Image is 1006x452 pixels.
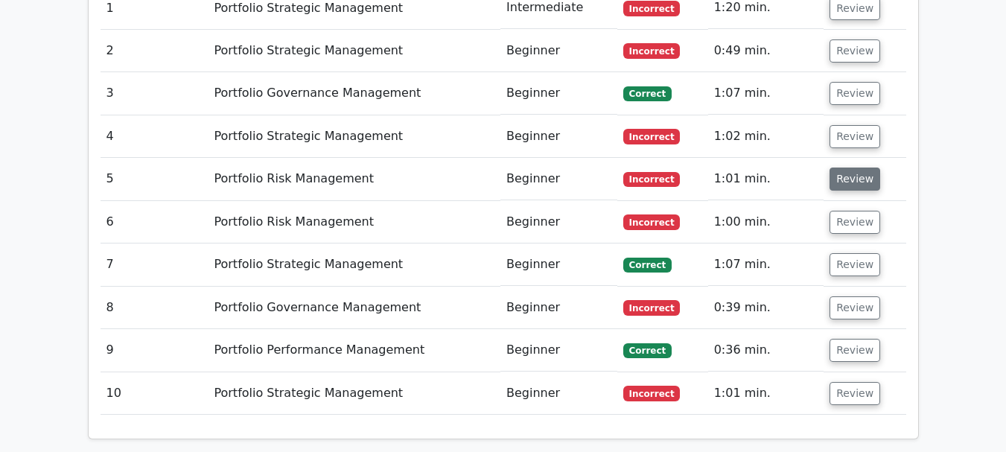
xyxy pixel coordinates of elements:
span: Incorrect [623,43,681,58]
td: Portfolio Performance Management [208,329,500,372]
td: 1:07 min. [708,243,824,286]
td: 2 [101,30,208,72]
button: Review [830,211,880,234]
td: Beginner [500,72,617,115]
td: Beginner [500,30,617,72]
span: Incorrect [623,300,681,315]
td: Portfolio Strategic Management [208,30,500,72]
span: Correct [623,86,672,101]
td: 7 [101,243,208,286]
td: 8 [101,287,208,329]
td: Beginner [500,372,617,415]
td: Portfolio Governance Management [208,72,500,115]
button: Review [830,125,880,148]
td: Beginner [500,329,617,372]
span: Incorrect [623,386,681,401]
span: Incorrect [623,1,681,16]
td: 3 [101,72,208,115]
button: Review [830,253,880,276]
td: Beginner [500,115,617,158]
td: 0:39 min. [708,287,824,329]
td: Beginner [500,287,617,329]
td: Portfolio Governance Management [208,287,500,329]
button: Review [830,382,880,405]
td: 6 [101,201,208,243]
td: 1:01 min. [708,372,824,415]
td: 1:00 min. [708,201,824,243]
button: Review [830,39,880,63]
td: 1:01 min. [708,158,824,200]
span: Correct [623,258,672,273]
td: Beginner [500,201,617,243]
td: Portfolio Risk Management [208,158,500,200]
td: Beginner [500,158,617,200]
span: Incorrect [623,129,681,144]
td: Portfolio Strategic Management [208,243,500,286]
span: Incorrect [623,172,681,187]
td: Portfolio Strategic Management [208,115,500,158]
button: Review [830,82,880,105]
td: 5 [101,158,208,200]
td: 1:07 min. [708,72,824,115]
span: Incorrect [623,214,681,229]
span: Correct [623,343,672,358]
td: 0:36 min. [708,329,824,372]
td: Portfolio Strategic Management [208,372,500,415]
td: Portfolio Risk Management [208,201,500,243]
td: 1:02 min. [708,115,824,158]
td: Beginner [500,243,617,286]
button: Review [830,296,880,319]
button: Review [830,339,880,362]
td: 4 [101,115,208,158]
td: 10 [101,372,208,415]
td: 9 [101,329,208,372]
td: 0:49 min. [708,30,824,72]
button: Review [830,168,880,191]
